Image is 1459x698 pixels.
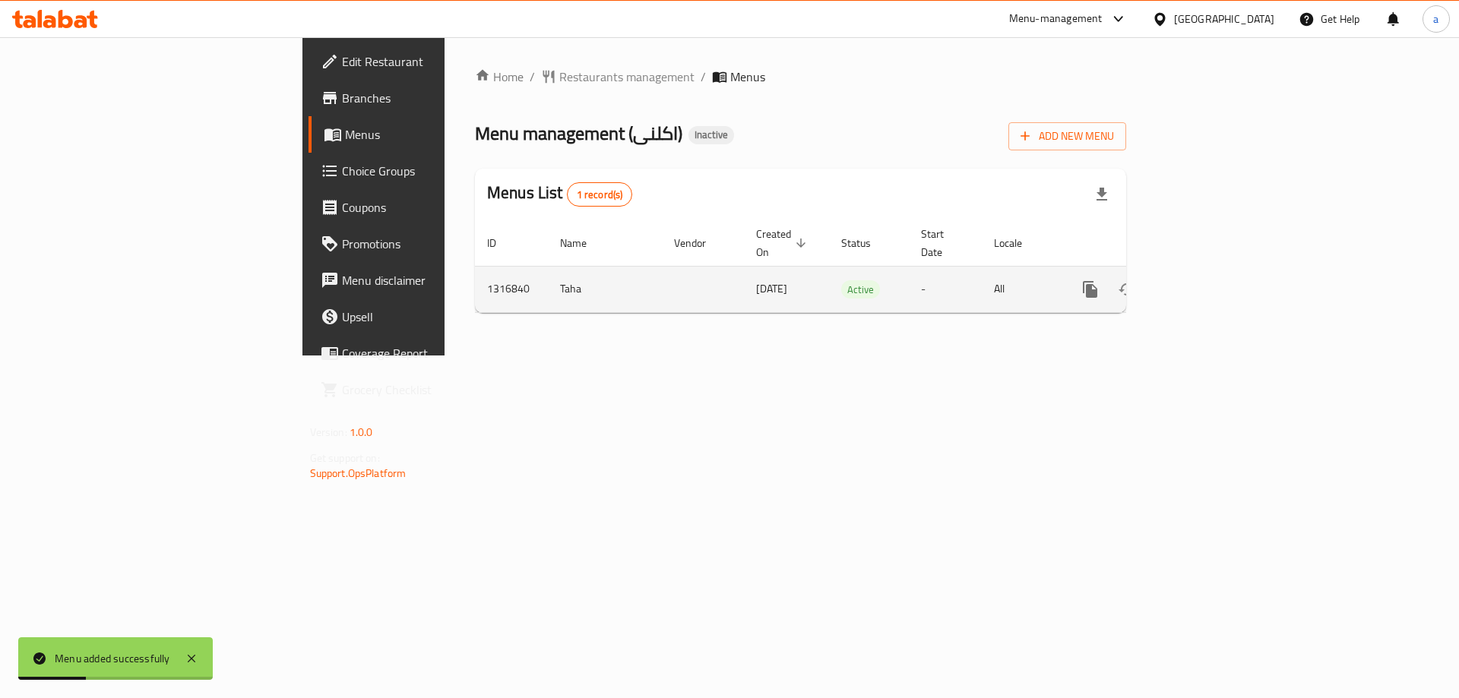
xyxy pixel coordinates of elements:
span: Menus [730,68,765,86]
span: Upsell [342,308,534,326]
li: / [701,68,706,86]
span: ID [487,234,516,252]
span: Active [841,281,880,298]
a: Choice Groups [309,153,546,189]
div: Menu-management [1009,10,1103,28]
a: Menus [309,116,546,153]
div: [GEOGRAPHIC_DATA] [1174,11,1274,27]
td: Taha [548,266,662,312]
span: Choice Groups [342,162,534,180]
span: Coverage Report [342,344,534,362]
span: Add New Menu [1021,127,1114,146]
span: Name [560,234,606,252]
a: Edit Restaurant [309,43,546,80]
div: Export file [1084,176,1120,213]
a: Promotions [309,226,546,262]
span: Branches [342,89,534,107]
div: Menu added successfully [55,650,170,667]
span: Start Date [921,225,964,261]
span: Edit Restaurant [342,52,534,71]
table: enhanced table [475,220,1230,313]
span: Created On [756,225,811,261]
a: Coupons [309,189,546,226]
th: Actions [1060,220,1230,267]
td: - [909,266,982,312]
span: Menu disclaimer [342,271,534,289]
span: Promotions [342,235,534,253]
a: Support.OpsPlatform [310,463,407,483]
a: Menu disclaimer [309,262,546,298]
td: All [982,266,1060,312]
span: 1 record(s) [568,188,632,202]
h2: Menus List [487,182,632,207]
span: Inactive [688,128,734,141]
span: Restaurants management [559,68,695,86]
span: 1.0.0 [350,422,373,442]
a: Branches [309,80,546,116]
nav: breadcrumb [475,68,1126,86]
span: Version: [310,422,347,442]
div: Total records count [567,182,633,207]
span: a [1433,11,1438,27]
div: Inactive [688,126,734,144]
span: Vendor [674,234,726,252]
a: Coverage Report [309,335,546,371]
a: Upsell [309,298,546,335]
a: Grocery Checklist [309,371,546,408]
span: Grocery Checklist [342,381,534,399]
button: Add New Menu [1008,122,1126,150]
span: Get support on: [310,448,380,468]
span: [DATE] [756,279,787,298]
span: Status [841,234,891,252]
span: Menus [345,125,534,144]
div: Active [841,280,880,298]
span: Menu management ( اكلنى ) [475,116,682,150]
span: Locale [994,234,1042,252]
a: Restaurants management [541,68,695,86]
button: more [1072,271,1109,308]
span: Coupons [342,198,534,216]
button: Change Status [1109,271,1145,308]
